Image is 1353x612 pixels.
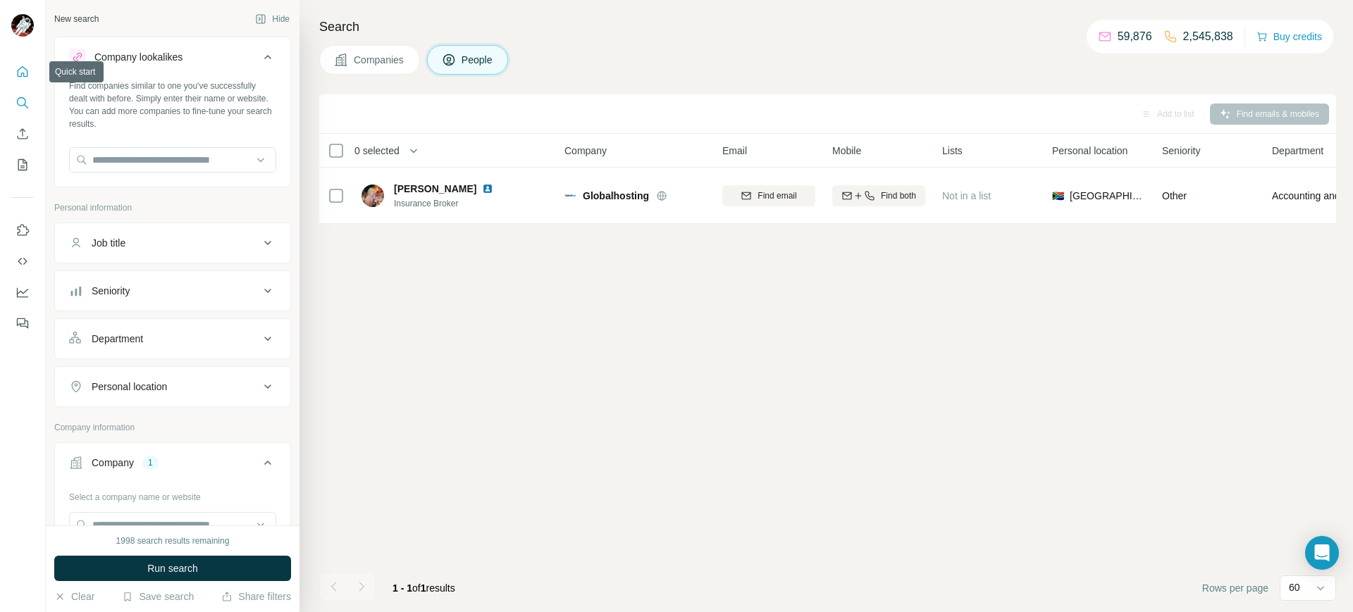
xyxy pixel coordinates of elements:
div: Find companies similar to one you've successfully dealt with before. Simply enter their name or w... [69,80,276,130]
button: Quick start [11,59,34,85]
div: Company [92,456,134,470]
span: Lists [942,144,963,158]
button: Share filters [221,589,291,604]
button: Hide [245,8,299,30]
span: Department [1272,144,1323,158]
p: Company information [54,421,291,434]
p: 60 [1289,580,1300,594]
button: Save search [122,589,194,604]
span: 1 [421,582,426,594]
div: Seniority [92,284,130,298]
span: Rows per page [1202,581,1268,595]
span: Companies [354,53,405,67]
button: Find both [832,185,925,206]
span: Run search [147,561,198,575]
span: People [462,53,494,67]
div: Open Intercom Messenger [1305,536,1339,570]
button: Search [11,90,34,115]
div: Job title [92,236,125,250]
span: 🇿🇦 [1052,189,1064,203]
div: 1 [142,456,159,469]
span: Not in a list [942,190,991,201]
span: [PERSON_NAME] [394,182,476,196]
span: Email [722,144,747,158]
p: Personal information [54,201,291,214]
div: Select a company name or website [69,485,276,504]
span: Find email [758,189,796,202]
span: of [412,582,421,594]
span: results [393,582,455,594]
span: Globalhosting [583,189,649,203]
span: Personal location [1052,144,1127,158]
button: Department [55,322,290,356]
div: Company lookalikes [94,50,183,64]
img: Avatar [362,185,384,207]
button: Dashboard [11,280,34,305]
span: Other [1162,190,1187,201]
span: Insurance Broker [394,197,510,210]
span: Company [564,144,607,158]
span: Find both [881,189,916,202]
button: Company1 [55,446,290,485]
button: Job title [55,226,290,260]
span: Seniority [1162,144,1200,158]
button: Run search [54,556,291,581]
div: Personal location [92,380,167,394]
button: Find email [722,185,815,206]
button: Enrich CSV [11,121,34,146]
div: Department [92,332,143,346]
img: Avatar [11,14,34,37]
img: Logo of Globalhosting [564,194,576,196]
button: Company lookalikes [55,40,290,80]
button: Use Surfe API [11,249,34,274]
div: 1998 search results remaining [116,535,230,547]
button: Clear [54,589,94,604]
span: 0 selected [354,144,400,158]
button: Seniority [55,274,290,308]
p: 2,545,838 [1183,28,1233,45]
button: Buy credits [1256,27,1322,46]
span: Mobile [832,144,861,158]
div: New search [54,13,99,25]
button: My lists [11,152,34,177]
span: 1 - 1 [393,582,412,594]
button: Use Surfe on LinkedIn [11,218,34,243]
button: Feedback [11,311,34,336]
button: Personal location [55,370,290,404]
p: 59,876 [1118,28,1152,45]
img: LinkedIn logo [482,183,493,194]
span: [GEOGRAPHIC_DATA] [1070,189,1145,203]
h4: Search [319,17,1336,37]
